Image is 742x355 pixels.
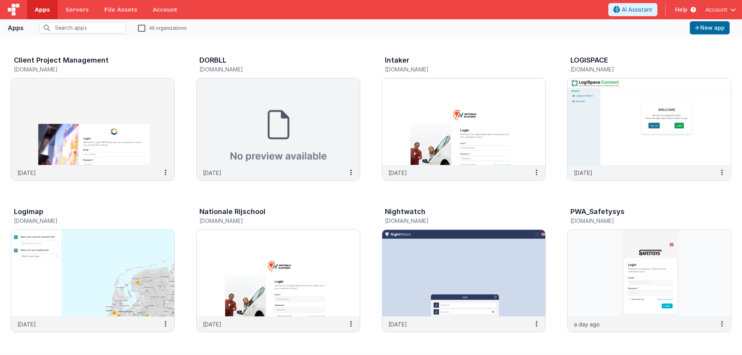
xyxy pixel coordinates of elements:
[14,56,109,64] h3: Client Project Management
[385,218,526,224] h5: [DOMAIN_NAME]
[104,6,138,14] span: File Assets
[65,6,88,14] span: Servers
[388,320,407,328] p: [DATE]
[14,208,43,216] h3: Logimap
[388,169,407,177] p: [DATE]
[39,22,126,34] input: Search apps
[690,21,730,34] button: New app
[570,56,608,64] h3: LOGISPACE
[203,320,221,328] p: [DATE]
[570,66,712,72] h5: [DOMAIN_NAME]
[574,169,592,177] p: [DATE]
[14,66,155,72] h5: [DOMAIN_NAME]
[705,6,727,14] span: Account
[385,208,425,216] h3: Nightwatch
[622,6,652,14] span: AI Assistant
[199,66,341,72] h5: [DOMAIN_NAME]
[203,169,221,177] p: [DATE]
[570,218,712,224] h5: [DOMAIN_NAME]
[199,56,226,64] h3: DORBLL
[199,218,341,224] h5: [DOMAIN_NAME]
[14,218,155,224] h5: [DOMAIN_NAME]
[385,56,409,64] h3: Intaker
[608,3,657,16] button: AI Assistant
[570,208,625,216] h3: PWA_Safetysys
[385,66,526,72] h5: [DOMAIN_NAME]
[705,6,736,14] button: Account
[138,24,187,31] label: All organizations
[675,6,688,14] span: Help
[35,6,50,14] span: Apps
[17,320,36,328] p: [DATE]
[199,208,265,216] h3: Nationale Rijschool
[8,23,24,32] div: Apps
[17,169,36,177] p: [DATE]
[574,320,600,328] p: a day ago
